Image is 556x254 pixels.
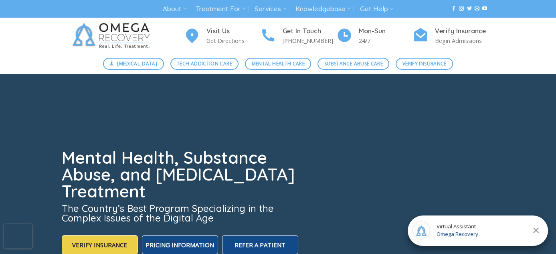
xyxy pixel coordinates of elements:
[459,6,464,12] a: Follow on Instagram
[360,2,393,16] a: Get Help
[103,58,164,70] a: [MEDICAL_DATA]
[402,60,447,67] span: Verify Insurance
[177,60,232,67] span: Tech Addiction Care
[283,36,336,45] p: [PHONE_NUMBER]
[62,203,300,223] h3: The Country’s Best Program Specializing in the Complex Issues of the Digital Age
[435,26,489,37] h4: Verify Insurance
[283,26,336,37] h4: Get In Touch
[245,58,311,70] a: Mental Health Care
[451,6,456,12] a: Follow on Facebook
[467,6,472,12] a: Follow on Twitter
[206,36,260,45] p: Get Directions
[412,26,489,46] a: Verify Insurance Begin Admissions
[117,60,157,67] span: [MEDICAL_DATA]
[163,2,186,16] a: About
[475,6,479,12] a: Send us an email
[4,224,32,248] iframe: reCAPTCHA
[295,2,351,16] a: Knowledgebase
[359,36,412,45] p: 24/7
[184,26,260,46] a: Visit Us Get Directions
[68,18,158,54] img: Omega Recovery
[255,2,286,16] a: Services
[170,58,239,70] a: Tech Addiction Care
[435,36,489,45] p: Begin Admissions
[196,2,246,16] a: Treatment For
[396,58,453,70] a: Verify Insurance
[260,26,336,46] a: Get In Touch [PHONE_NUMBER]
[359,26,412,37] h4: Mon-Sun
[482,6,487,12] a: Follow on YouTube
[206,26,260,37] h4: Visit Us
[62,149,300,200] h1: Mental Health, Substance Abuse, and [MEDICAL_DATA] Treatment
[324,60,383,67] span: Substance Abuse Care
[252,60,305,67] span: Mental Health Care
[317,58,389,70] a: Substance Abuse Care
